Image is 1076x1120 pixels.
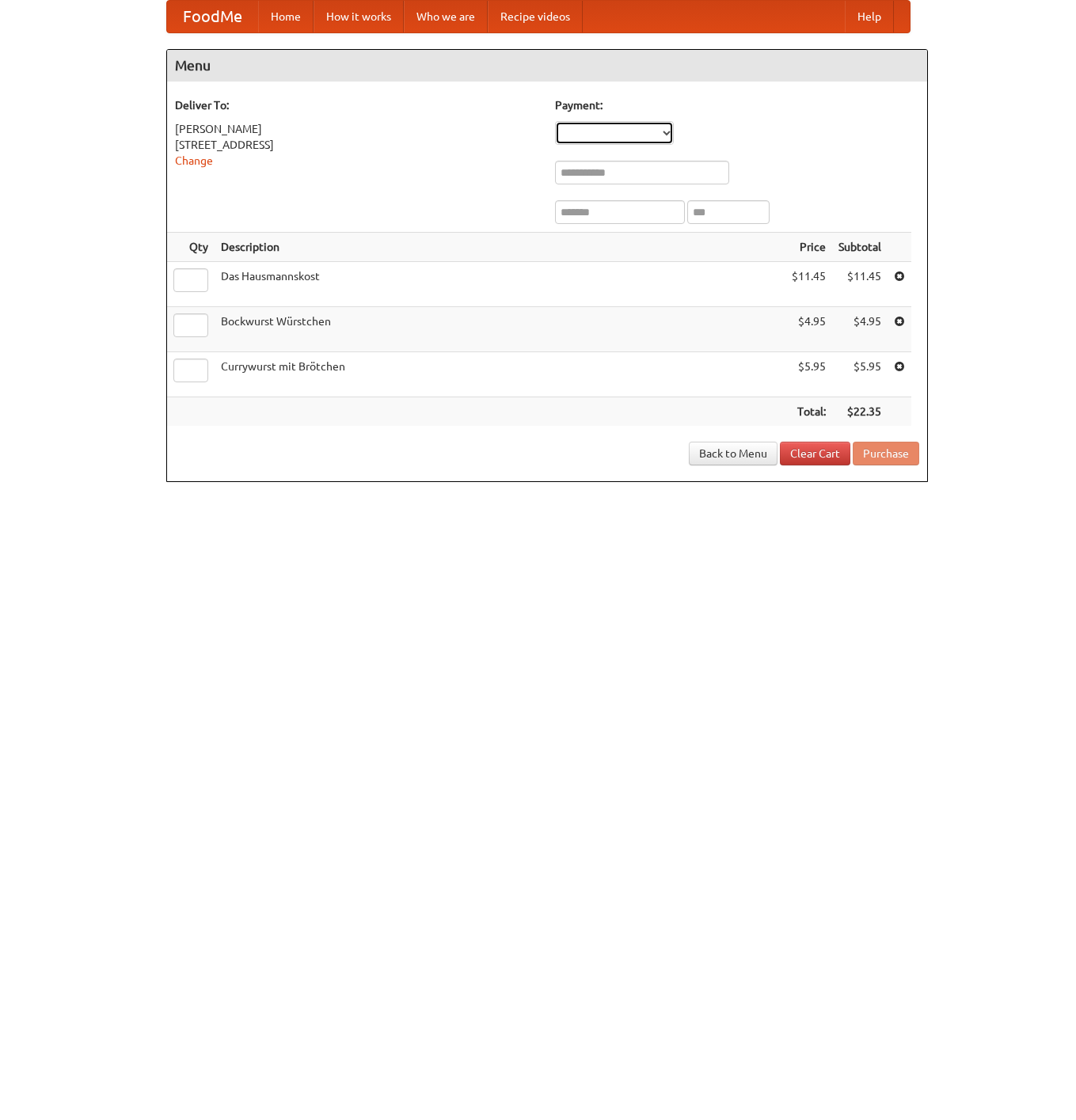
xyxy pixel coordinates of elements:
[689,442,778,465] a: Back to Menu
[175,154,213,167] a: Change
[785,307,832,352] td: $4.95
[845,1,894,32] a: Help
[314,1,404,32] a: How it works
[167,233,215,262] th: Qty
[175,97,539,113] h5: Deliver To:
[488,1,583,32] a: Recipe videos
[167,1,258,32] a: FoodMe
[832,233,888,262] th: Subtotal
[175,137,539,153] div: [STREET_ADDRESS]
[167,50,927,82] h4: Menu
[175,121,539,137] div: [PERSON_NAME]
[832,307,888,352] td: $4.95
[785,397,832,427] th: Total:
[555,97,919,113] h5: Payment:
[215,307,785,352] td: Bockwurst Würstchen
[853,442,919,465] button: Purchase
[215,262,785,307] td: Das Hausmannskost
[404,1,488,32] a: Who we are
[780,442,850,465] a: Clear Cart
[832,397,888,427] th: $22.35
[215,233,785,262] th: Description
[215,352,785,397] td: Currywurst mit Brötchen
[785,352,832,397] td: $5.95
[785,233,832,262] th: Price
[832,352,888,397] td: $5.95
[258,1,314,32] a: Home
[832,262,888,307] td: $11.45
[785,262,832,307] td: $11.45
